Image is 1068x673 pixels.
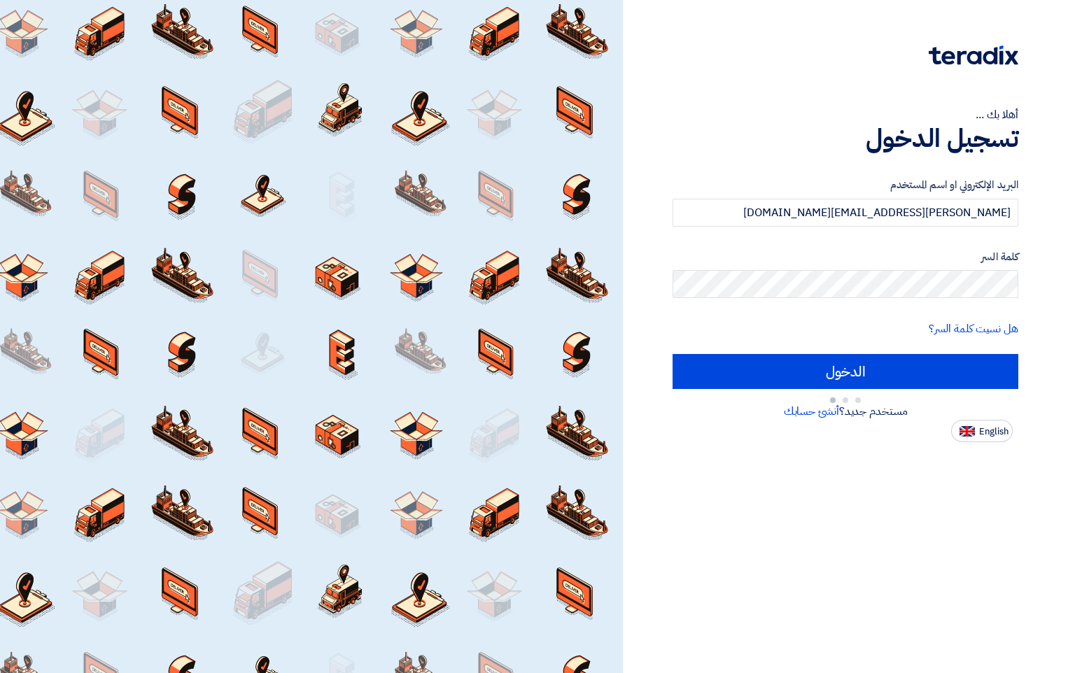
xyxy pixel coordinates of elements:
input: أدخل بريد العمل الإلكتروني او اسم المستخدم الخاص بك ... [673,199,1018,227]
a: أنشئ حسابك [784,403,839,420]
img: en-US.png [960,426,975,437]
img: Teradix logo [929,45,1018,65]
label: كلمة السر [673,249,1018,265]
label: البريد الإلكتروني او اسم المستخدم [673,177,1018,193]
span: English [979,427,1009,437]
button: English [951,420,1013,442]
input: الدخول [673,354,1018,389]
a: هل نسيت كلمة السر؟ [929,320,1018,337]
div: أهلا بك ... [673,106,1018,123]
h1: تسجيل الدخول [673,123,1018,154]
div: مستخدم جديد؟ [673,403,1018,420]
